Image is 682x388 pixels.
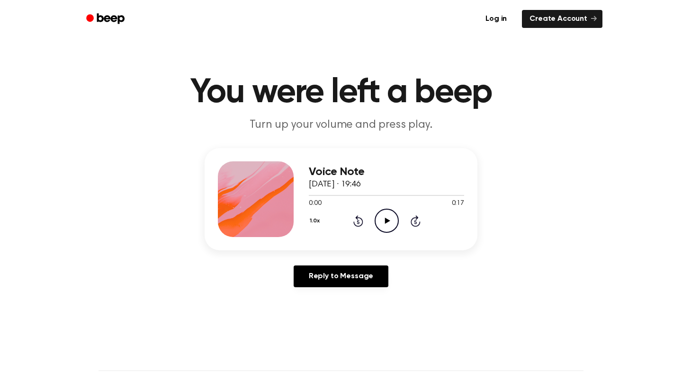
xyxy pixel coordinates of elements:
p: Turn up your volume and press play. [159,117,523,133]
h1: You were left a beep [99,76,583,110]
a: Reply to Message [294,265,388,287]
button: 1.0x [309,213,323,229]
a: Log in [476,8,516,30]
a: Beep [80,10,133,28]
span: 0:00 [309,199,321,209]
span: 0:17 [452,199,464,209]
a: Create Account [522,10,602,28]
span: [DATE] · 19:46 [309,180,361,189]
h3: Voice Note [309,166,464,178]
